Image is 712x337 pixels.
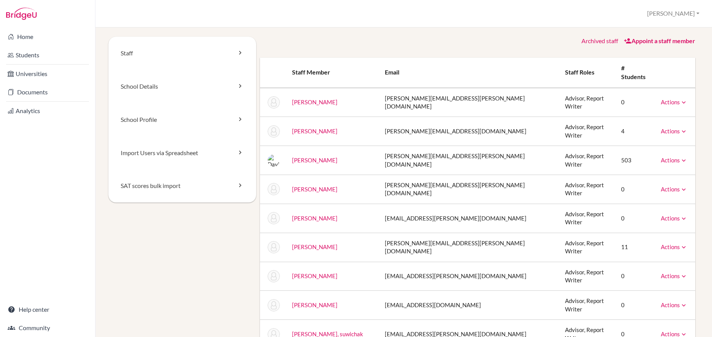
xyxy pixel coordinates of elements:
a: School Profile [108,103,256,136]
td: [PERSON_NAME][EMAIL_ADDRESS][PERSON_NAME][DOMAIN_NAME] [379,175,559,204]
td: Advisor, Report Writer [559,233,615,262]
a: Universities [2,66,94,81]
td: 11 [615,233,655,262]
td: [EMAIL_ADDRESS][DOMAIN_NAME] [379,291,559,320]
a: [PERSON_NAME] [292,301,337,308]
td: [PERSON_NAME][EMAIL_ADDRESS][DOMAIN_NAME] [379,117,559,146]
td: Advisor, Report Writer [559,262,615,291]
img: Tina Elingsworth [268,299,280,311]
a: Actions [661,99,688,105]
a: Appoint a staff member [624,37,695,44]
a: Students [2,47,94,63]
a: [PERSON_NAME] [292,99,337,105]
img: Sam Abberley [268,125,280,138]
td: 503 [615,146,655,175]
a: School Details [108,70,256,103]
td: [PERSON_NAME][EMAIL_ADDRESS][PERSON_NAME][DOMAIN_NAME] [379,233,559,262]
td: Advisor, Report Writer [559,117,615,146]
a: Documents [2,84,94,100]
td: 0 [615,262,655,291]
img: Amber Edwards [268,270,280,282]
a: Actions [661,272,688,279]
a: [PERSON_NAME] [292,243,337,250]
a: Staff [108,37,256,70]
a: Help center [2,302,94,317]
button: [PERSON_NAME] [644,6,703,21]
td: [PERSON_NAME][EMAIL_ADDRESS][PERSON_NAME][DOMAIN_NAME] [379,88,559,117]
td: Advisor, Report Writer [559,291,615,320]
a: Actions [661,215,688,222]
td: 4 [615,117,655,146]
td: Advisor, Report Writer [559,204,615,233]
th: Staff roles [559,58,615,88]
img: John Arunski [268,183,280,195]
td: Advisor, Report Writer [559,88,615,117]
img: Chauncey Barnes [268,212,280,224]
th: Email [379,58,559,88]
a: Analytics [2,103,94,118]
img: Emma Burgess [268,241,280,253]
a: Home [2,29,94,44]
td: 0 [615,291,655,320]
th: Staff member [286,58,379,88]
a: Archived staff [581,37,618,44]
a: [PERSON_NAME] [292,272,337,279]
td: [PERSON_NAME][EMAIL_ADDRESS][PERSON_NAME][DOMAIN_NAME] [379,146,559,175]
a: Import Users via Spreadsheet [108,136,256,170]
th: # students [615,58,655,88]
img: Michael Abarca [268,96,280,109]
img: David Agahi [268,154,280,167]
a: [PERSON_NAME] [292,215,337,222]
a: Actions [661,186,688,193]
a: SAT scores bulk import [108,169,256,203]
a: [PERSON_NAME] [292,128,337,134]
a: [PERSON_NAME] [292,186,337,193]
a: Community [2,320,94,335]
a: Actions [661,128,688,134]
td: Advisor, Report Writer [559,146,615,175]
td: [EMAIL_ADDRESS][PERSON_NAME][DOMAIN_NAME] [379,262,559,291]
td: 0 [615,88,655,117]
td: 0 [615,175,655,204]
img: Bridge-U [6,8,37,20]
td: [EMAIL_ADDRESS][PERSON_NAME][DOMAIN_NAME] [379,204,559,233]
a: Actions [661,301,688,308]
td: Advisor, Report Writer [559,175,615,204]
a: [PERSON_NAME] [292,157,337,164]
a: Actions [661,243,688,250]
td: 0 [615,204,655,233]
a: Actions [661,157,688,164]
